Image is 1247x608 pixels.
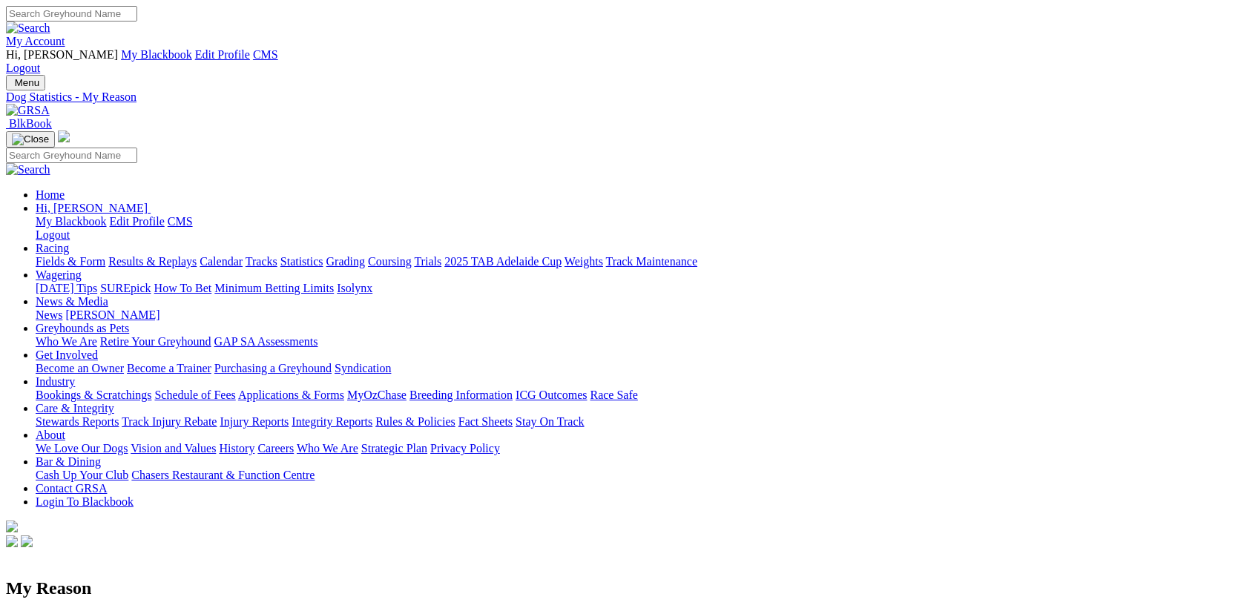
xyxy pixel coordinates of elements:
[590,389,637,401] a: Race Safe
[36,415,119,428] a: Stewards Reports
[36,469,1241,482] div: Bar & Dining
[36,442,128,455] a: We Love Our Dogs
[430,442,500,455] a: Privacy Policy
[257,442,294,455] a: Careers
[335,362,391,374] a: Syndication
[368,255,412,268] a: Coursing
[110,215,165,228] a: Edit Profile
[65,308,159,321] a: [PERSON_NAME]
[36,362,124,374] a: Become an Owner
[6,48,1241,75] div: My Account
[36,375,75,388] a: Industry
[100,335,211,348] a: Retire Your Greyhound
[36,335,97,348] a: Who We Are
[36,228,70,241] a: Logout
[6,117,52,130] a: BlkBook
[21,535,33,547] img: twitter.svg
[246,255,277,268] a: Tracks
[36,215,107,228] a: My Blackbook
[36,389,151,401] a: Bookings & Scratchings
[9,117,52,130] span: BlkBook
[108,255,197,268] a: Results & Replays
[6,90,1241,104] a: Dog Statistics - My Reason
[36,268,82,281] a: Wagering
[36,495,134,508] a: Login To Blackbook
[6,578,1241,598] h2: My Reason
[6,22,50,35] img: Search
[195,48,250,61] a: Edit Profile
[6,35,65,47] a: My Account
[36,255,1241,268] div: Racing
[12,133,49,145] img: Close
[220,415,289,428] a: Injury Reports
[15,77,39,88] span: Menu
[36,282,97,294] a: [DATE] Tips
[100,282,151,294] a: SUREpick
[36,322,129,334] a: Greyhounds as Pets
[36,335,1241,348] div: Greyhounds as Pets
[219,442,254,455] a: History
[131,442,216,455] a: Vision and Values
[516,415,584,428] a: Stay On Track
[361,442,427,455] a: Strategic Plan
[36,308,1241,322] div: News & Media
[6,104,50,117] img: GRSA
[36,469,128,481] a: Cash Up Your Club
[36,402,114,414] a: Care & Integrity
[36,389,1241,402] div: Industry
[6,535,18,547] img: facebook.svg
[458,415,513,428] a: Fact Sheets
[36,202,151,214] a: Hi, [PERSON_NAME]
[292,415,372,428] a: Integrity Reports
[238,389,344,401] a: Applications & Forms
[36,455,101,468] a: Bar & Dining
[214,282,334,294] a: Minimum Betting Limits
[121,48,192,61] a: My Blackbook
[6,163,50,176] img: Search
[414,255,441,268] a: Trials
[122,415,217,428] a: Track Injury Rebate
[36,188,65,201] a: Home
[200,255,243,268] a: Calendar
[168,215,193,228] a: CMS
[6,521,18,532] img: logo-grsa-white.png
[375,415,455,428] a: Rules & Policies
[36,295,108,308] a: News & Media
[36,442,1241,455] div: About
[516,389,587,401] a: ICG Outcomes
[36,482,107,495] a: Contact GRSA
[36,308,62,321] a: News
[36,215,1241,242] div: Hi, [PERSON_NAME]
[36,242,69,254] a: Racing
[326,255,365,268] a: Grading
[347,389,407,401] a: MyOzChase
[6,62,40,74] a: Logout
[214,362,332,374] a: Purchasing a Greyhound
[606,255,697,268] a: Track Maintenance
[36,202,148,214] span: Hi, [PERSON_NAME]
[280,255,323,268] a: Statistics
[131,469,315,481] a: Chasers Restaurant & Function Centre
[409,389,513,401] a: Breeding Information
[214,335,318,348] a: GAP SA Assessments
[297,442,358,455] a: Who We Are
[6,48,118,61] span: Hi, [PERSON_NAME]
[36,429,65,441] a: About
[6,131,55,148] button: Toggle navigation
[36,282,1241,295] div: Wagering
[58,130,70,142] img: logo-grsa-white.png
[6,75,45,90] button: Toggle navigation
[36,415,1241,429] div: Care & Integrity
[253,48,278,61] a: CMS
[127,362,211,374] a: Become a Trainer
[154,282,212,294] a: How To Bet
[36,348,98,361] a: Get Involved
[337,282,372,294] a: Isolynx
[154,389,235,401] a: Schedule of Fees
[444,255,562,268] a: 2025 TAB Adelaide Cup
[6,6,137,22] input: Search
[36,255,105,268] a: Fields & Form
[6,148,137,163] input: Search
[36,362,1241,375] div: Get Involved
